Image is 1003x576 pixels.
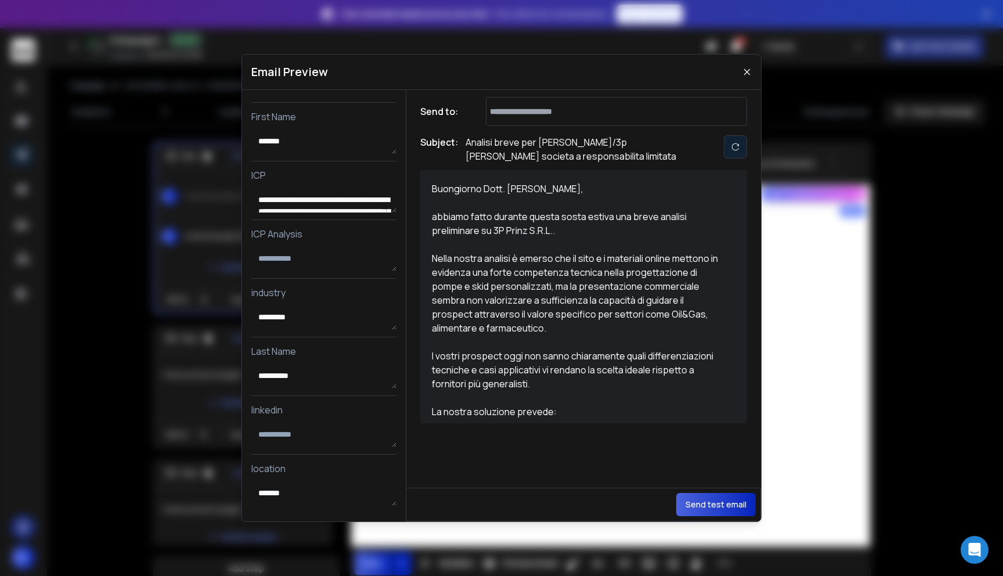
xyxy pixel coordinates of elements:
p: ICP Analysis [251,227,396,241]
p: location [251,462,396,476]
p: industry [251,286,396,300]
p: linkedin [251,403,396,417]
p: Last Name [251,344,396,358]
div: Open Intercom Messenger [961,536,988,564]
p: First Name [251,110,396,124]
h1: Subject: [420,135,459,163]
h1: Email Preview [251,64,328,80]
button: Send test email [676,493,756,516]
p: ICP [251,168,396,182]
h1: Send to: [420,105,467,118]
p: Analisi breve per [PERSON_NAME]/3p [PERSON_NAME] societa a responsabilita limitata [466,135,698,163]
